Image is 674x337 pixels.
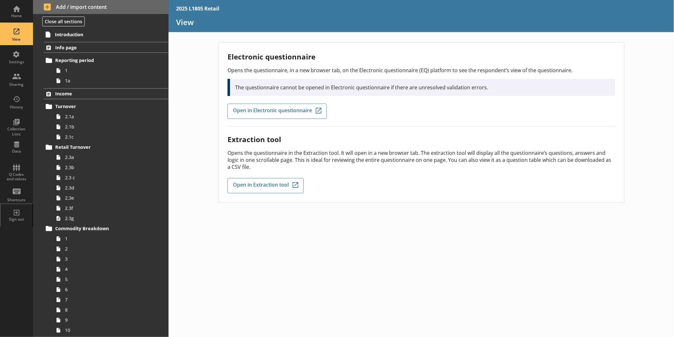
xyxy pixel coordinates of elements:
[5,127,28,136] div: Collection Lists
[53,285,168,295] a: 6
[53,132,168,142] a: 2.1c
[53,122,168,132] a: 2.1b
[65,246,148,252] span: 2
[176,5,219,12] div: 2025 L1805 Retail
[65,297,148,303] span: 7
[53,325,168,335] a: 10
[55,45,146,51] span: Info page
[65,327,148,333] span: 10
[5,197,28,203] div: Shortcuts
[55,31,145,38] span: Introduction
[65,205,148,211] span: 2.3f
[53,112,168,122] a: 2.1a
[65,113,148,120] span: 2.1a
[55,91,146,97] span: Income
[65,256,148,262] span: 3
[228,52,615,62] h2: Electronic questionnaire
[43,29,168,39] a: Introduction
[43,101,168,112] a: Turnover
[55,103,146,109] span: Turnover
[65,67,148,73] span: 1
[65,154,148,160] span: 2.3a
[65,215,148,221] span: 2.3g
[53,234,168,244] a: 1
[43,224,168,234] a: Commodity Breakdown
[55,57,146,63] span: Reporting period
[65,175,148,181] span: 2.3 c
[5,217,28,222] div: Sign out
[53,315,168,325] a: 9
[5,13,28,18] div: Home
[65,195,148,201] span: 2.3e
[228,104,327,119] a: Open in Electronic questionnaire
[176,17,666,27] h1: View
[65,185,148,191] span: 2.3d
[65,307,148,313] span: 8
[228,178,304,193] a: Open in Extraction tool
[46,101,168,142] li: Turnover2.1a2.1b2.1c
[5,172,28,182] div: Q Codes and values
[65,124,148,130] span: 2.1b
[233,108,312,115] span: Open in Electronic questionnaire
[53,162,168,173] a: 2.3b
[46,142,168,224] li: Retail Turnover2.3a2.3b2.3 c2.3d2.3e2.3f2.3g
[53,173,168,183] a: 2.3 c
[65,236,148,242] span: 1
[65,134,148,140] span: 2.1c
[53,213,168,224] a: 2.3g
[53,65,168,76] a: 1
[53,264,168,274] a: 4
[46,55,168,86] li: Reporting period11a
[235,84,610,91] p: The questionnaire cannot be opened in Electronic questionnaire if there are unresolved validation...
[53,76,168,86] a: 1a
[42,17,85,26] button: Close all sections
[53,254,168,264] a: 3
[228,149,615,170] p: Opens the questionnaire in the Extraction tool. It will open in a new browser tab. The extraction...
[228,67,615,74] p: Opens the questionnaire, in a new browser tab, on the Electronic questionnaire (EQ) platform to s...
[53,152,168,162] a: 2.3a
[5,37,28,42] div: View
[5,149,28,154] div: Data
[33,42,168,86] li: Info pageReporting period11a
[53,305,168,315] a: 8
[43,142,168,152] a: Retail Turnover
[43,88,168,99] a: Income
[53,244,168,254] a: 2
[53,274,168,285] a: 5
[65,286,148,292] span: 6
[5,105,28,110] div: History
[43,42,168,53] a: Info page
[53,295,168,305] a: 7
[233,182,289,189] span: Open in Extraction tool
[53,193,168,203] a: 2.3e
[43,55,168,65] a: Reporting period
[65,276,148,282] span: 5
[5,59,28,65] div: Settings
[65,78,148,84] span: 1a
[53,203,168,213] a: 2.3f
[65,164,148,170] span: 2.3b
[44,3,158,10] span: Add / import content
[228,134,615,144] h2: Extraction tool
[55,144,146,150] span: Retail Turnover
[53,183,168,193] a: 2.3d
[5,82,28,87] div: Sharing
[65,317,148,323] span: 9
[55,225,146,231] span: Commodity Breakdown
[65,266,148,272] span: 4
